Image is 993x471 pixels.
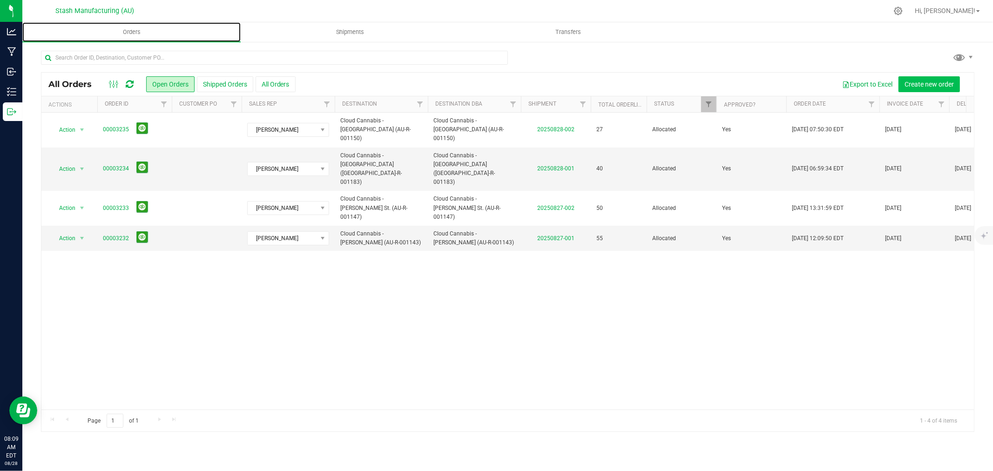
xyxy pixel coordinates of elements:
input: Search Order ID, Destination, Customer PO... [41,51,508,65]
a: Filter [575,96,591,112]
span: Action [51,232,76,245]
span: Shipments [324,28,377,36]
span: select [76,202,88,215]
span: [DATE] [955,164,971,173]
span: Yes [722,164,731,173]
span: [PERSON_NAME] [248,162,317,175]
a: Filter [412,96,428,112]
span: [DATE] 12:09:50 EDT [792,234,844,243]
a: Order ID [105,101,128,107]
span: [DATE] 06:59:34 EDT [792,164,844,173]
a: 00003234 [103,164,129,173]
span: Allocated [652,164,711,173]
a: Filter [226,96,242,112]
inline-svg: Outbound [7,107,16,116]
a: Order Date [794,101,826,107]
span: [DATE] [955,204,971,213]
a: 00003232 [103,234,129,243]
span: [DATE] [955,125,971,134]
span: Orders [110,28,153,36]
a: 20250828-002 [537,126,574,133]
span: select [76,232,88,245]
span: Yes [722,204,731,213]
span: Yes [722,125,731,134]
span: Cloud Cannabis - [GEOGRAPHIC_DATA] (AU-R-001150) [433,116,515,143]
a: Orders [22,22,241,42]
button: Create new order [898,76,960,92]
span: [DATE] [885,204,901,213]
a: 20250827-001 [537,235,574,242]
a: Total Orderlines [598,101,648,108]
span: Cloud Cannabis - [PERSON_NAME] (AU-R-001143) [340,229,422,247]
p: 08/28 [4,460,18,467]
a: 00003235 [103,125,129,134]
a: Filter [864,96,879,112]
span: Action [51,202,76,215]
span: select [76,123,88,136]
a: Approved? [724,101,756,108]
span: [DATE] [885,164,901,173]
span: [DATE] [955,234,971,243]
a: Status [654,101,674,107]
span: Cloud Cannabis - [PERSON_NAME] (AU-R-001143) [433,229,515,247]
span: Cloud Cannabis - [GEOGRAPHIC_DATA] ([GEOGRAPHIC_DATA]-R-001183) [340,151,422,187]
a: Filter [934,96,949,112]
span: [DATE] [885,234,901,243]
inline-svg: Analytics [7,27,16,36]
a: 20250828-001 [537,165,574,172]
span: Cloud Cannabis - [GEOGRAPHIC_DATA] (AU-R-001150) [340,116,422,143]
iframe: Resource center [9,397,37,424]
div: Actions [48,101,94,108]
a: Destination DBA [435,101,482,107]
span: 55 [596,234,603,243]
a: Filter [156,96,172,112]
a: Transfers [459,22,677,42]
a: Filter [506,96,521,112]
input: 1 [107,414,123,428]
p: 08:09 AM EDT [4,435,18,460]
span: Page of 1 [80,414,147,428]
span: 50 [596,204,603,213]
a: Invoice Date [887,101,923,107]
a: Shipments [241,22,459,42]
span: Cloud Cannabis - [PERSON_NAME] St. (AU-R-001147) [340,195,422,222]
span: Action [51,123,76,136]
button: Export to Excel [836,76,898,92]
span: select [76,162,88,175]
a: Destination [342,101,377,107]
span: [DATE] [885,125,901,134]
div: Manage settings [892,7,904,15]
span: Cloud Cannabis - [PERSON_NAME] St. (AU-R-001147) [433,195,515,222]
button: All Orders [256,76,296,92]
a: 00003233 [103,204,129,213]
a: 20250827-002 [537,205,574,211]
span: Allocated [652,125,711,134]
a: Sales Rep [249,101,277,107]
span: [DATE] 07:50:30 EDT [792,125,844,134]
span: Create new order [905,81,954,88]
span: All Orders [48,79,101,89]
span: 1 - 4 of 4 items [912,414,965,428]
a: Filter [701,96,716,112]
inline-svg: Inventory [7,87,16,96]
span: Cloud Cannabis - [GEOGRAPHIC_DATA] ([GEOGRAPHIC_DATA]-R-001183) [433,151,515,187]
span: [DATE] 13:31:59 EDT [792,204,844,213]
inline-svg: Inbound [7,67,16,76]
span: Yes [722,234,731,243]
span: 27 [596,125,603,134]
span: Allocated [652,234,711,243]
span: Hi, [PERSON_NAME]! [915,7,975,14]
span: [PERSON_NAME] [248,202,317,215]
inline-svg: Manufacturing [7,47,16,56]
span: Transfers [543,28,594,36]
span: Allocated [652,204,711,213]
button: Open Orders [146,76,195,92]
a: Shipment [528,101,556,107]
a: Filter [319,96,335,112]
span: Stash Manufacturing (AU) [56,7,135,15]
span: [PERSON_NAME] [248,123,317,136]
a: Customer PO [179,101,217,107]
span: 40 [596,164,603,173]
span: [PERSON_NAME] [248,232,317,245]
button: Shipped Orders [197,76,253,92]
